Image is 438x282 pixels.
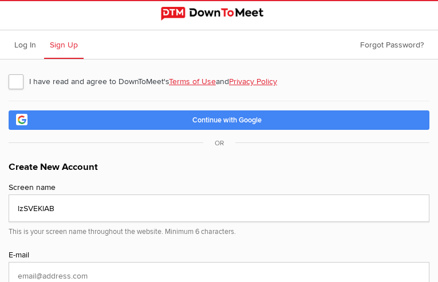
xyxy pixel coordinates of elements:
[9,30,42,59] a: Log In
[169,77,216,86] a: Terms of Use
[14,40,36,50] span: Log In
[50,40,78,50] span: Sign Up
[9,181,429,194] div: Screen name
[9,160,429,181] h1: Create New Account
[192,116,262,125] span: Continue with Google
[9,222,429,237] div: This is your screen name throughout the website. Minimum 6 characters.
[44,30,84,59] a: Sign Up
[9,249,429,262] div: E-mail
[360,40,424,50] span: Forgot Password?
[203,139,235,148] span: OR
[354,30,429,59] a: Forgot Password?
[9,71,289,92] span: I have read and agree to DownToMeet's and
[9,110,429,130] a: Continue with Google
[229,77,277,86] a: Privacy Policy
[161,7,278,21] img: DownToMeet
[9,194,429,222] input: e.g. John Smith or John S.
